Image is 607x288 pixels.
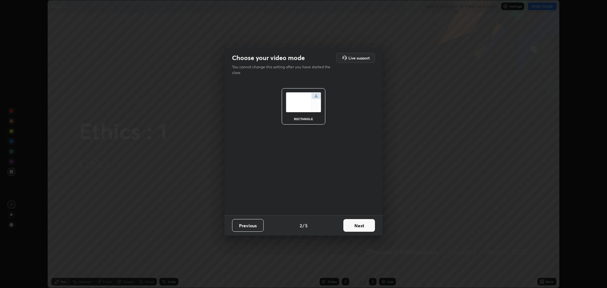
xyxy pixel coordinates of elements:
h5: Live support [348,56,370,60]
h4: 5 [305,222,308,229]
button: Previous [232,219,264,232]
div: rectangle [291,117,316,120]
p: You cannot change this setting after you have started the class [232,64,334,76]
button: Next [343,219,375,232]
h4: 2 [300,222,302,229]
h2: Choose your video mode [232,54,305,62]
img: normalScreenIcon.ae25ed63.svg [286,92,321,112]
h4: / [303,222,304,229]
